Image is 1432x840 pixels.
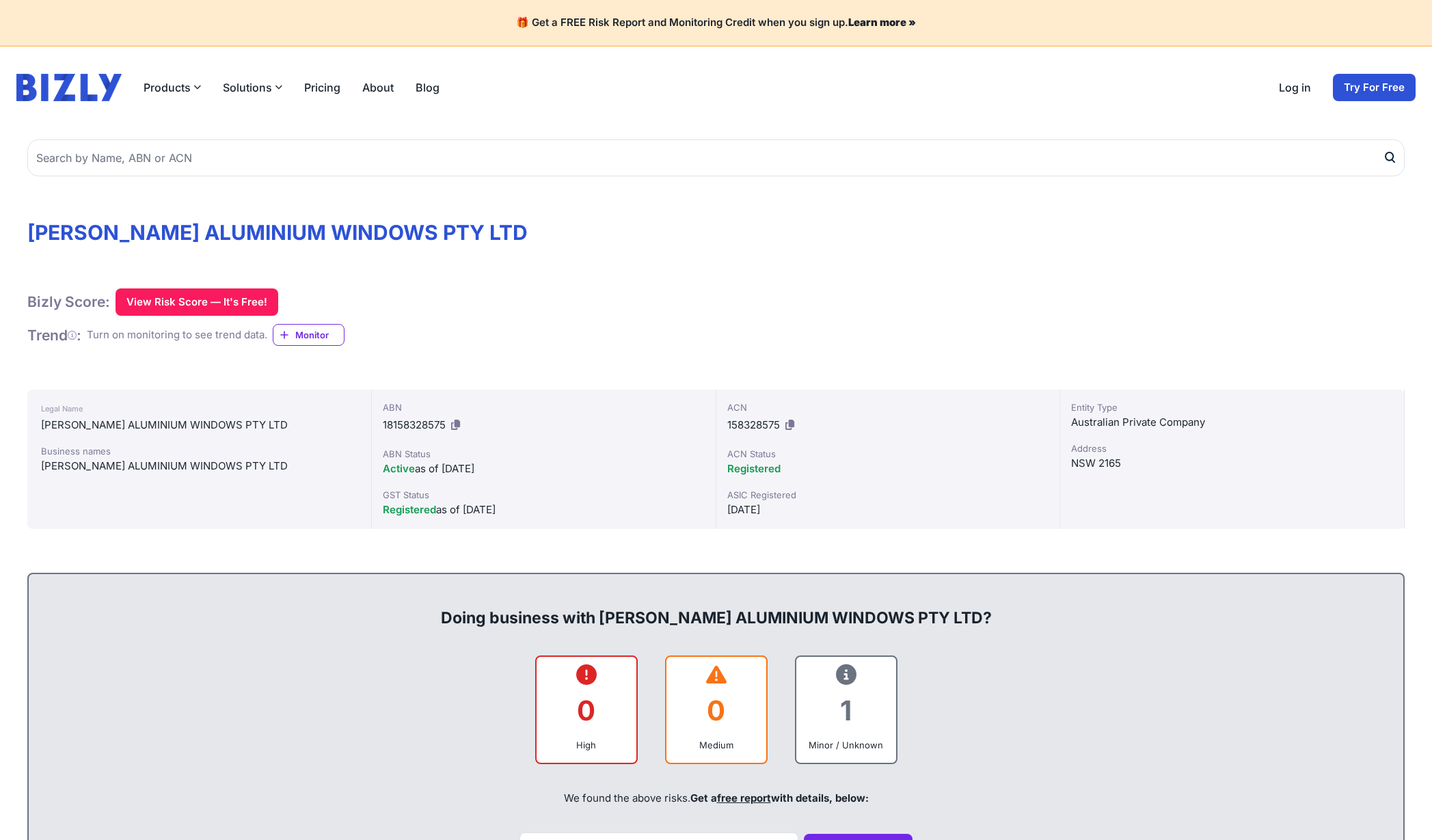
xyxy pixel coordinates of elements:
button: View Risk Score — It's Free! [116,288,278,316]
a: Log in [1279,79,1311,96]
span: Registered [727,462,781,475]
div: Minor / Unknown [807,738,885,752]
a: free report [717,791,771,804]
span: 18158328575 [383,418,446,431]
div: Medium [677,738,755,752]
div: High [548,738,625,752]
div: ACN [727,401,1049,414]
div: ABN [383,401,705,414]
h1: Trend : [27,326,81,344]
div: as of [DATE] [383,461,705,477]
div: Doing business with [PERSON_NAME] ALUMINIUM WINDOWS PTY LTD? [42,585,1390,629]
span: Monitor [295,328,344,342]
span: 158328575 [727,418,780,431]
span: Registered [383,503,436,516]
a: Pricing [304,79,340,96]
div: ASIC Registered [727,488,1049,502]
button: Solutions [223,79,282,96]
div: Entity Type [1071,401,1393,414]
h4: 🎁 Get a FREE Risk Report and Monitoring Credit when you sign up. [16,16,1416,29]
a: Try For Free [1333,74,1416,101]
span: Active [383,462,415,475]
div: [PERSON_NAME] ALUMINIUM WINDOWS PTY LTD [41,458,357,474]
a: Monitor [273,324,345,346]
a: Blog [416,79,440,96]
div: [PERSON_NAME] ALUMINIUM WINDOWS PTY LTD [41,417,357,433]
h1: [PERSON_NAME] ALUMINIUM WINDOWS PTY LTD [27,220,1405,245]
div: 0 [677,683,755,738]
div: ACN Status [727,447,1049,461]
div: as of [DATE] [383,502,705,518]
a: Learn more » [848,16,916,29]
div: ABN Status [383,447,705,461]
div: [DATE] [727,502,1049,518]
div: 1 [807,683,885,738]
div: GST Status [383,488,705,502]
h1: Bizly Score: [27,293,110,311]
div: Legal Name [41,401,357,417]
div: NSW 2165 [1071,455,1393,472]
button: Products [144,79,201,96]
input: Search by Name, ABN or ACN [27,139,1405,176]
a: About [362,79,394,96]
span: Get a with details, below: [690,791,869,804]
div: Australian Private Company [1071,414,1393,431]
div: Address [1071,442,1393,455]
div: Turn on monitoring to see trend data. [87,327,267,343]
div: 0 [548,683,625,738]
div: Business names [41,444,357,458]
div: We found the above risks. [42,775,1390,822]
